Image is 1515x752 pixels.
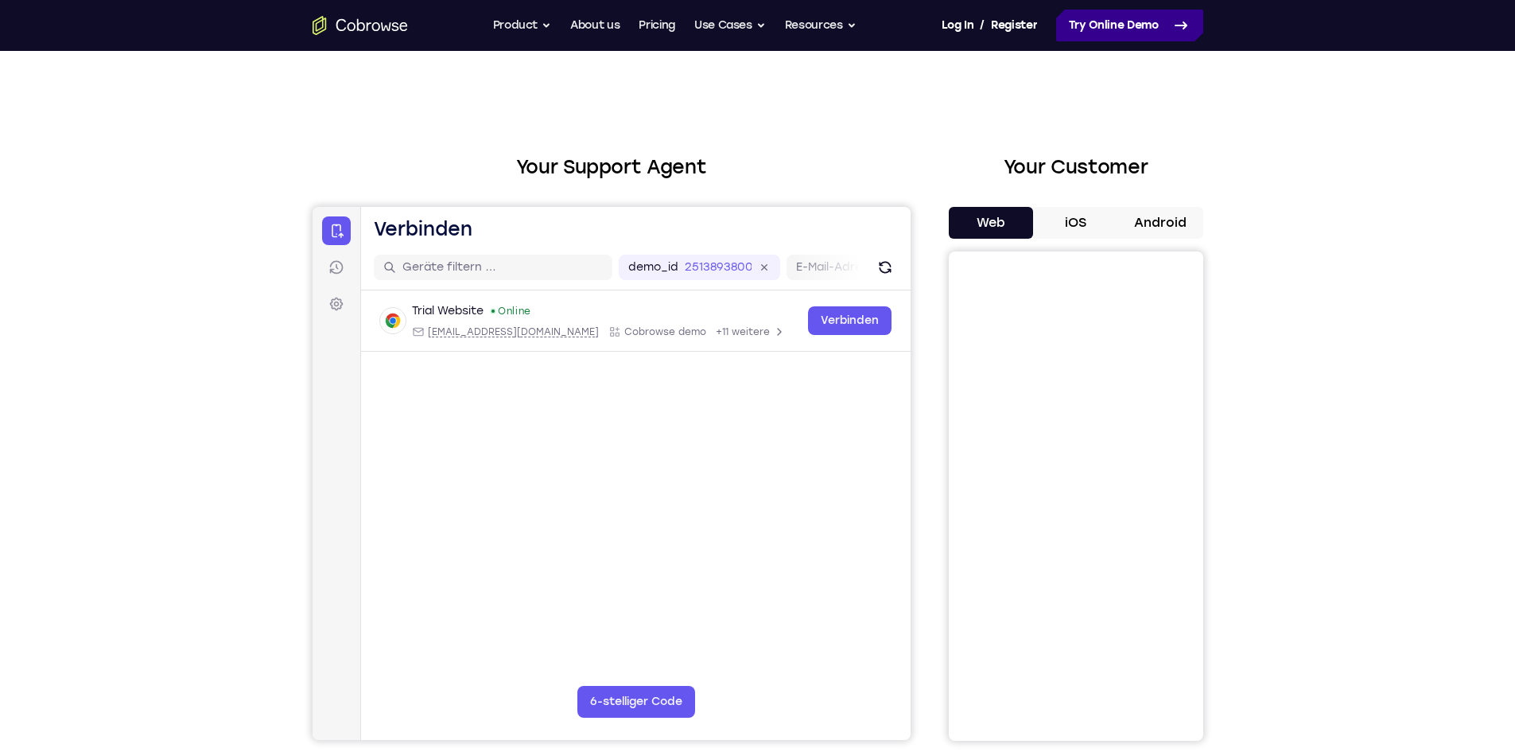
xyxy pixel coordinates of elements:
iframe: Agent [313,207,911,740]
h2: Your Support Agent [313,153,911,181]
h2: Your Customer [949,153,1203,181]
a: Pricing [639,10,675,41]
a: Log In [942,10,973,41]
button: Web [949,207,1034,239]
button: iOS [1033,207,1118,239]
button: Android [1118,207,1203,239]
a: About us [570,10,620,41]
a: Go to the home page [313,16,408,35]
a: Register [991,10,1037,41]
span: / [980,16,985,35]
button: Resources [785,10,857,41]
a: Try Online Demo [1056,10,1203,41]
button: Use Cases [694,10,766,41]
button: Product [493,10,552,41]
